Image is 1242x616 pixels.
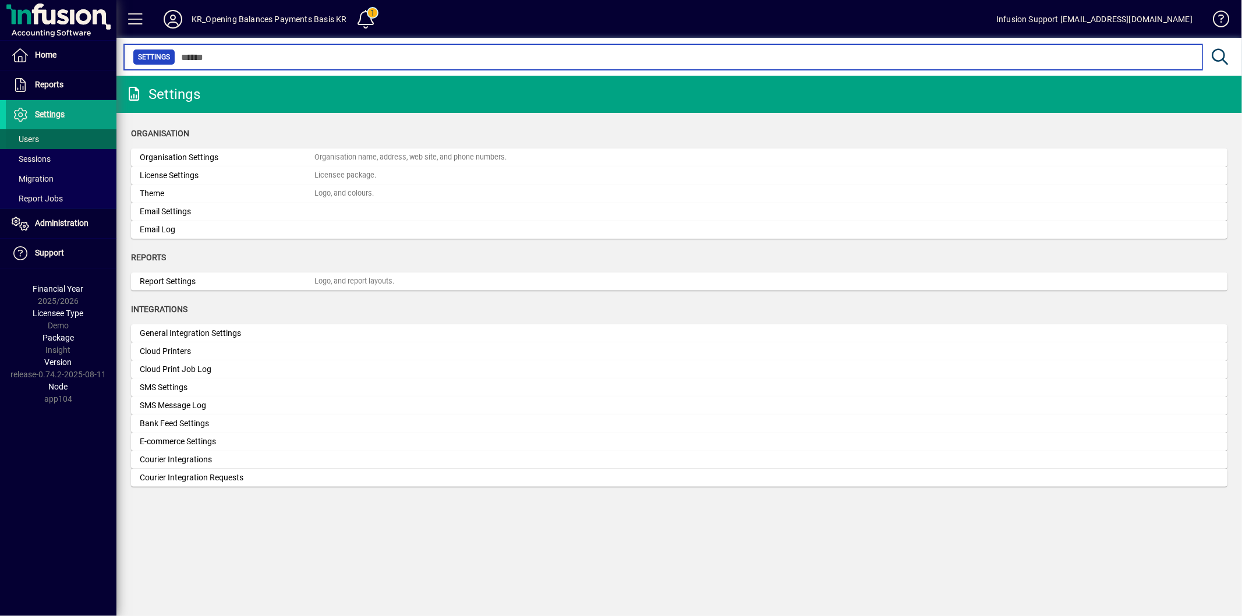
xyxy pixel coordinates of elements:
div: Email Settings [140,206,314,218]
a: Migration [6,169,116,189]
div: E-commerce Settings [140,436,314,448]
div: Settings [125,85,200,104]
a: Administration [6,209,116,238]
div: Logo, and report layouts. [314,276,394,287]
a: ThemeLogo, and colours. [131,185,1227,203]
a: Report Jobs [6,189,116,208]
span: Support [35,248,64,257]
div: Licensee package. [314,170,376,181]
span: Organisation [131,129,189,138]
a: Email Settings [131,203,1227,221]
span: Node [49,382,68,391]
a: Cloud Printers [131,342,1227,360]
div: General Integration Settings [140,327,314,339]
div: SMS Message Log [140,399,314,412]
div: Email Log [140,224,314,236]
a: License SettingsLicensee package. [131,167,1227,185]
div: License Settings [140,169,314,182]
div: Organisation name, address, web site, and phone numbers. [314,152,507,163]
span: Home [35,50,56,59]
a: Organisation SettingsOrganisation name, address, web site, and phone numbers. [131,148,1227,167]
a: Reports [6,70,116,100]
span: Migration [12,174,54,183]
a: Support [6,239,116,268]
a: SMS Message Log [131,396,1227,415]
div: SMS Settings [140,381,314,394]
span: Package [43,333,74,342]
div: Bank Feed Settings [140,417,314,430]
a: Bank Feed Settings [131,415,1227,433]
span: Sessions [12,154,51,164]
a: Courier Integration Requests [131,469,1227,487]
span: Integrations [131,305,187,314]
div: Infusion Support [EMAIL_ADDRESS][DOMAIN_NAME] [996,10,1193,29]
div: Cloud Print Job Log [140,363,314,376]
span: Reports [35,80,63,89]
button: Profile [154,9,192,30]
a: Users [6,129,116,149]
div: Logo, and colours. [314,188,374,199]
span: Reports [131,253,166,262]
span: Administration [35,218,89,228]
a: General Integration Settings [131,324,1227,342]
a: Cloud Print Job Log [131,360,1227,378]
a: Home [6,41,116,70]
span: Settings [138,51,170,63]
a: E-commerce Settings [131,433,1227,451]
div: Organisation Settings [140,151,314,164]
div: Theme [140,187,314,200]
span: Licensee Type [33,309,84,318]
a: Knowledge Base [1204,2,1227,40]
a: Sessions [6,149,116,169]
a: SMS Settings [131,378,1227,396]
span: Settings [35,109,65,119]
div: Report Settings [140,275,314,288]
div: KR_Opening Balances Payments Basis KR [192,10,346,29]
span: Version [45,357,72,367]
span: Financial Year [33,284,84,293]
span: Users [12,134,39,144]
a: Report SettingsLogo, and report layouts. [131,272,1227,291]
div: Courier Integrations [140,454,314,466]
div: Courier Integration Requests [140,472,314,484]
span: Report Jobs [12,194,63,203]
a: Courier Integrations [131,451,1227,469]
a: Email Log [131,221,1227,239]
div: Cloud Printers [140,345,314,357]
